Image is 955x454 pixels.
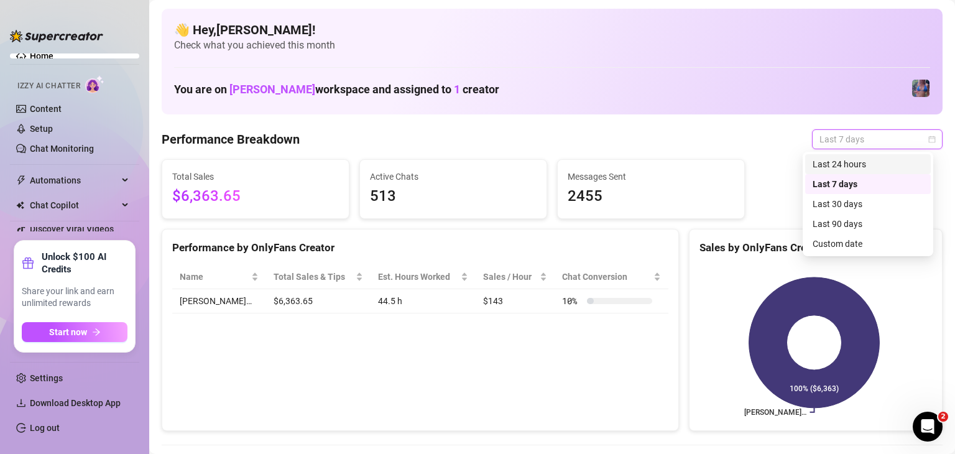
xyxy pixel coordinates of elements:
[454,83,460,96] span: 1
[912,80,930,97] img: Jaylie
[266,265,371,289] th: Total Sales & Tips
[30,195,118,215] span: Chat Copilot
[476,289,555,313] td: $143
[744,408,806,417] text: [PERSON_NAME]…
[16,398,26,408] span: download
[172,265,266,289] th: Name
[928,136,936,143] span: calendar
[162,131,300,148] h4: Performance Breakdown
[483,270,538,284] span: Sales / Hour
[229,83,315,96] span: [PERSON_NAME]
[172,239,668,256] div: Performance by OnlyFans Creator
[476,265,555,289] th: Sales / Hour
[813,217,923,231] div: Last 90 days
[180,270,249,284] span: Name
[85,75,104,93] img: AI Chatter
[22,285,127,310] span: Share your link and earn unlimited rewards
[17,80,80,92] span: Izzy AI Chatter
[30,398,121,408] span: Download Desktop App
[813,237,923,251] div: Custom date
[30,104,62,114] a: Content
[371,289,476,313] td: 44.5 h
[805,194,931,214] div: Last 30 days
[30,170,118,190] span: Automations
[555,265,668,289] th: Chat Conversion
[174,21,930,39] h4: 👋 Hey, [PERSON_NAME] !
[30,423,60,433] a: Log out
[805,154,931,174] div: Last 24 hours
[30,224,114,234] a: Discover Viral Videos
[805,234,931,254] div: Custom date
[378,270,458,284] div: Est. Hours Worked
[172,185,339,208] span: $6,363.65
[30,51,53,61] a: Home
[813,177,923,191] div: Last 7 days
[42,251,127,276] strong: Unlock $100 AI Credits
[699,239,932,256] div: Sales by OnlyFans Creator
[10,30,103,42] img: logo-BBDzfeDw.svg
[813,197,923,211] div: Last 30 days
[813,157,923,171] div: Last 24 hours
[16,201,24,210] img: Chat Copilot
[562,294,582,308] span: 10 %
[805,214,931,234] div: Last 90 days
[30,124,53,134] a: Setup
[30,373,63,383] a: Settings
[49,327,87,337] span: Start now
[172,289,266,313] td: [PERSON_NAME]…
[568,170,734,183] span: Messages Sent
[30,144,94,154] a: Chat Monitoring
[22,257,34,269] span: gift
[22,322,127,342] button: Start nowarrow-right
[172,170,339,183] span: Total Sales
[568,185,734,208] span: 2455
[819,130,935,149] span: Last 7 days
[174,39,930,52] span: Check what you achieved this month
[274,270,353,284] span: Total Sales & Tips
[938,412,948,422] span: 2
[562,270,651,284] span: Chat Conversion
[266,289,371,313] td: $6,363.65
[174,83,499,96] h1: You are on workspace and assigned to creator
[370,185,537,208] span: 513
[16,175,26,185] span: thunderbolt
[805,174,931,194] div: Last 7 days
[92,328,101,336] span: arrow-right
[913,412,943,442] iframe: Intercom live chat
[370,170,537,183] span: Active Chats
